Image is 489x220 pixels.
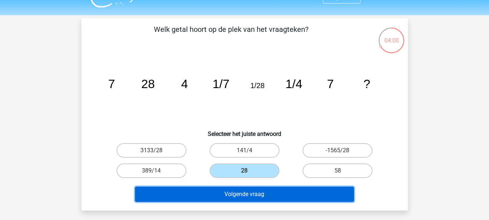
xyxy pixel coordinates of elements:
[363,77,370,91] tspan: ?
[250,82,264,90] tspan: 1/28
[303,163,372,178] label: 58
[108,77,115,91] tspan: 7
[303,143,372,158] label: -1565/28
[181,77,188,91] tspan: 4
[327,77,334,91] tspan: 7
[210,163,279,178] label: 28
[141,77,155,91] tspan: 28
[212,77,229,91] tspan: 1/7
[285,77,302,91] tspan: 1/4
[135,187,354,202] button: Volgende vraag
[93,24,369,46] p: Welk getal hoort op de plek van het vraagteken?
[93,125,396,137] h6: Selecteer het juiste antwoord
[378,27,405,45] div: 04:00
[210,143,279,158] label: 141/4
[117,163,186,178] label: 389/14
[117,143,186,158] label: 3133/28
